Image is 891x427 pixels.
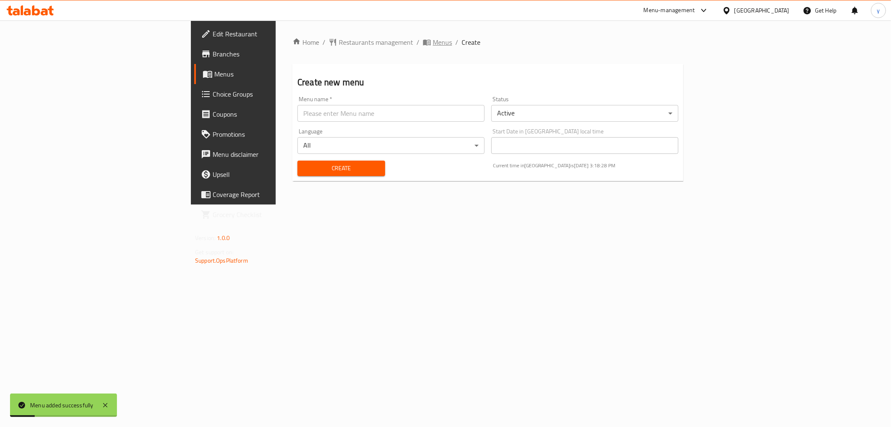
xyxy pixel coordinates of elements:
[213,189,333,199] span: Coverage Report
[195,247,234,258] span: Get support on:
[30,401,94,410] div: Menu added successfully
[213,89,333,99] span: Choice Groups
[194,124,340,144] a: Promotions
[194,84,340,104] a: Choice Groups
[194,205,340,225] a: Grocery Checklist
[297,76,678,89] h2: Create new menu
[416,37,419,47] li: /
[423,37,452,47] a: Menus
[339,37,413,47] span: Restaurants management
[213,210,333,220] span: Grocery Checklist
[213,29,333,39] span: Edit Restaurant
[455,37,458,47] li: /
[213,49,333,59] span: Branches
[877,6,880,15] span: y
[433,37,452,47] span: Menus
[194,64,340,84] a: Menus
[462,37,480,47] span: Create
[194,44,340,64] a: Branches
[213,109,333,119] span: Coupons
[644,5,695,15] div: Menu-management
[195,233,216,243] span: Version:
[195,255,248,266] a: Support.OpsPlatform
[493,162,678,169] p: Current time in [GEOGRAPHIC_DATA] is [DATE] 3:18:28 PM
[217,233,230,243] span: 1.0.0
[292,37,683,47] nav: breadcrumb
[297,161,385,176] button: Create
[214,69,333,79] span: Menus
[734,6,789,15] div: [GEOGRAPHIC_DATA]
[491,105,678,122] div: Active
[194,104,340,124] a: Coupons
[194,24,340,44] a: Edit Restaurant
[194,184,340,205] a: Coverage Report
[304,163,378,174] span: Create
[194,144,340,164] a: Menu disclaimer
[297,137,485,154] div: All
[213,129,333,139] span: Promotions
[213,149,333,159] span: Menu disclaimer
[213,169,333,179] span: Upsell
[194,164,340,184] a: Upsell
[297,105,485,122] input: Please enter Menu name
[329,37,413,47] a: Restaurants management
